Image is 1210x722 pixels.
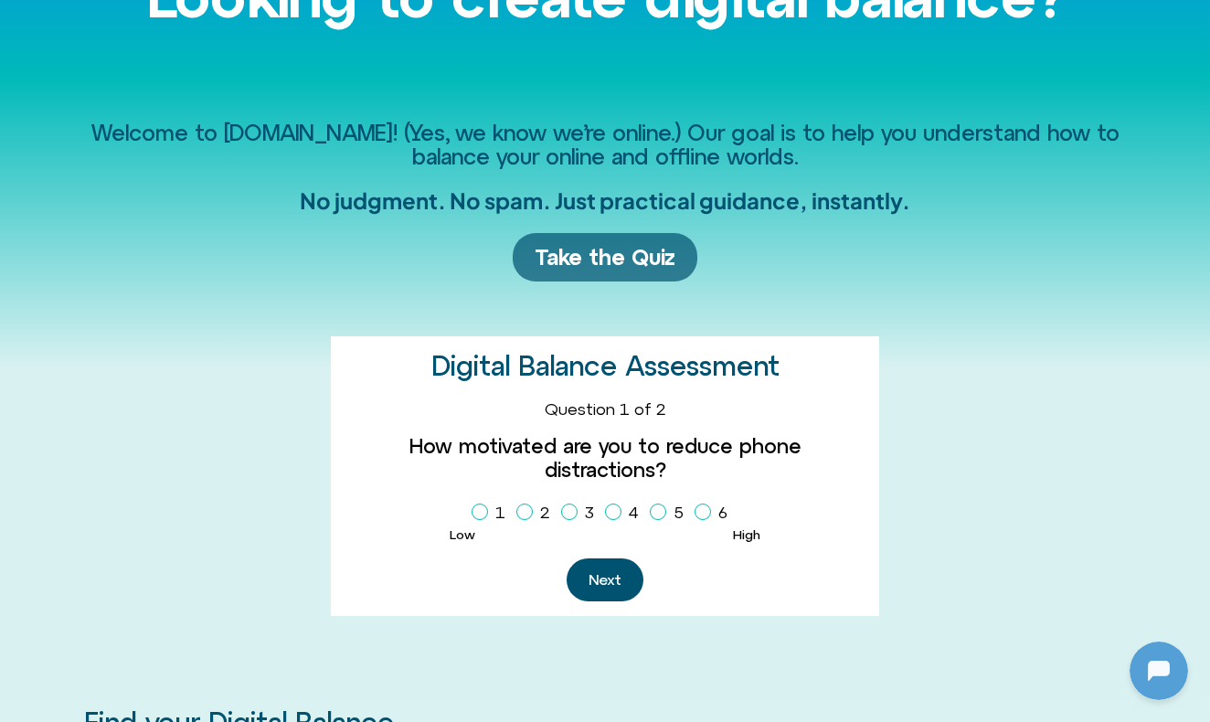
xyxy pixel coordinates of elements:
[345,399,865,601] form: Homepage Sign Up
[345,434,865,483] label: How motivated are you to reduce phone distractions?
[567,558,643,601] button: Next
[300,186,910,215] h2: No judgment. No spam. Just practical guidance, instantly.
[345,399,865,419] div: Question 1 of 2
[516,497,557,528] label: 2
[84,121,1126,169] h2: Welcome to [DOMAIN_NAME]! (Yes, we know we’re online.) Our goal is to help you understand how to ...
[513,233,697,281] a: Take the Quiz
[695,497,735,528] label: 6
[450,527,475,542] span: Low
[431,351,780,381] h2: Digital Balance Assessment
[535,244,675,271] span: Take the Quiz
[733,527,760,542] span: High
[605,497,646,528] label: 4
[561,497,601,528] label: 3
[650,497,691,528] label: 5
[472,497,513,528] label: 1
[1130,642,1188,700] iframe: Botpress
